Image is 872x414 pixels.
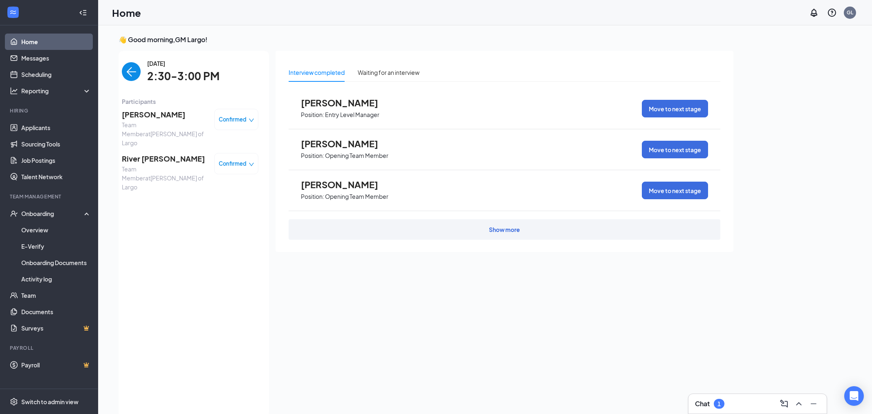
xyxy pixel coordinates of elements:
[325,152,388,160] p: Opening Team Member
[21,50,91,66] a: Messages
[301,111,324,119] p: Position:
[21,222,91,238] a: Overview
[147,68,220,85] span: 2:30-3:00 PM
[695,399,710,408] h3: Chat
[21,287,91,304] a: Team
[9,8,17,16] svg: WorkstreamLogo
[10,87,18,95] svg: Analysis
[301,152,324,160] p: Position:
[21,66,91,83] a: Scheduling
[21,119,91,136] a: Applicants
[21,304,91,320] a: Documents
[21,320,91,336] a: SurveysCrown
[21,209,84,218] div: Onboarding
[21,271,91,287] a: Activity log
[21,136,91,152] a: Sourcing Tools
[778,397,791,410] button: ComposeMessage
[301,138,391,149] span: [PERSON_NAME]
[122,62,141,81] button: back-button
[844,386,864,406] div: Open Intercom Messenger
[21,398,78,406] div: Switch to admin view
[301,179,391,190] span: [PERSON_NAME]
[827,8,837,18] svg: QuestionInfo
[358,68,419,77] div: Waiting for an interview
[807,397,820,410] button: Minimize
[122,120,208,147] span: Team Member at [PERSON_NAME] of Largo
[642,141,708,158] button: Move to next stage
[21,87,92,95] div: Reporting
[10,209,18,218] svg: UserCheck
[301,97,391,108] span: [PERSON_NAME]
[249,117,254,123] span: down
[10,107,90,114] div: Hiring
[809,399,818,409] svg: Minimize
[10,344,90,351] div: Payroll
[122,97,258,106] span: Participants
[122,164,208,191] span: Team Member at [PERSON_NAME] of Largo
[289,68,345,77] div: Interview completed
[112,6,141,20] h1: Home
[847,9,853,16] div: GL
[642,182,708,199] button: Move to next stage
[147,59,220,68] span: [DATE]
[642,100,708,117] button: Move to next stage
[79,9,87,17] svg: Collapse
[122,109,208,120] span: [PERSON_NAME]
[779,399,789,409] svg: ComposeMessage
[489,225,520,234] div: Show more
[21,34,91,50] a: Home
[21,238,91,254] a: E-Verify
[21,152,91,169] a: Job Postings
[325,111,379,119] p: Entry Level Manager
[792,397,805,410] button: ChevronUp
[21,169,91,185] a: Talent Network
[219,160,247,168] span: Confirmed
[301,193,324,200] p: Position:
[325,193,388,200] p: Opening Team Member
[219,115,247,124] span: Confirmed
[809,8,819,18] svg: Notifications
[717,400,721,407] div: 1
[10,398,18,406] svg: Settings
[119,35,733,44] h3: 👋 Good morning, GM Largo !
[794,399,804,409] svg: ChevronUp
[122,153,208,164] span: River [PERSON_NAME]
[21,254,91,271] a: Onboarding Documents
[21,357,91,373] a: PayrollCrown
[10,193,90,200] div: Team Management
[249,162,254,167] span: down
